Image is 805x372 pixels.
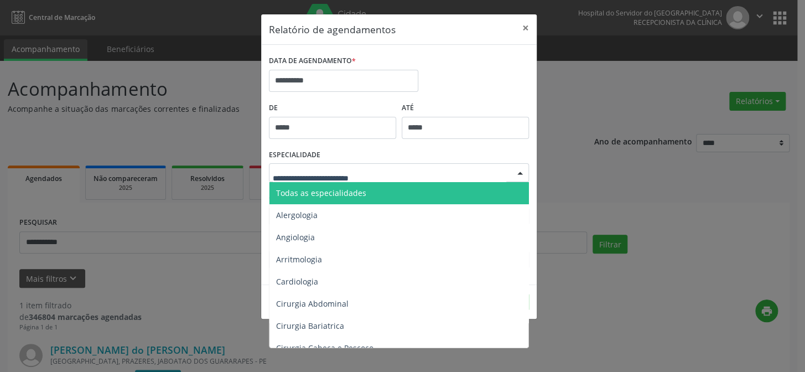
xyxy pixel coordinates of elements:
[276,343,373,353] span: Cirurgia Cabeça e Pescoço
[276,232,315,242] span: Angiologia
[276,188,366,198] span: Todas as especialidades
[276,276,318,287] span: Cardiologia
[276,321,344,331] span: Cirurgia Bariatrica
[269,147,320,164] label: ESPECIALIDADE
[276,210,318,220] span: Alergologia
[269,53,356,70] label: DATA DE AGENDAMENTO
[276,254,322,265] span: Arritmologia
[402,100,529,117] label: ATÉ
[276,298,349,309] span: Cirurgia Abdominal
[515,14,537,42] button: Close
[269,22,396,37] h5: Relatório de agendamentos
[269,100,396,117] label: De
